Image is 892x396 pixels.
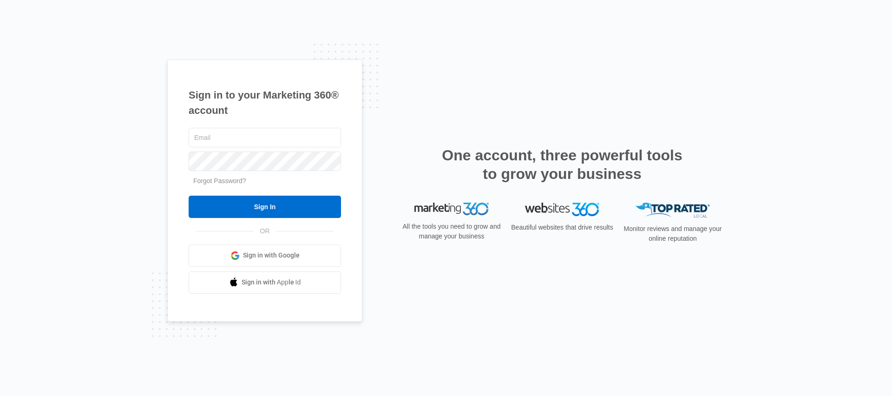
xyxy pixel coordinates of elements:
[414,203,489,216] img: Marketing 360
[510,223,614,232] p: Beautiful websites that drive results
[189,271,341,294] a: Sign in with Apple Id
[243,251,300,260] span: Sign in with Google
[189,128,341,147] input: Email
[254,226,276,236] span: OR
[525,203,599,216] img: Websites 360
[189,196,341,218] input: Sign In
[400,222,504,241] p: All the tools you need to grow and manage your business
[242,277,301,287] span: Sign in with Apple Id
[193,177,246,185] a: Forgot Password?
[189,244,341,267] a: Sign in with Google
[189,87,341,118] h1: Sign in to your Marketing 360® account
[439,146,685,183] h2: One account, three powerful tools to grow your business
[636,203,710,218] img: Top Rated Local
[621,224,725,244] p: Monitor reviews and manage your online reputation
